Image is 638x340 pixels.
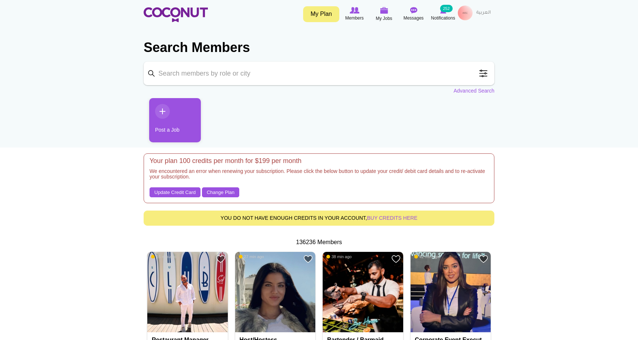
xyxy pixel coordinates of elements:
a: Advanced Search [453,87,494,94]
small: 252 [440,5,453,12]
h2: Search Members [144,39,494,56]
span: 27 min ago [239,254,264,259]
h5: We encountered an error when renewing your subscription. Please click the below button to update ... [150,169,488,184]
a: Add to Favourites [303,254,313,264]
img: My Jobs [380,7,388,14]
span: Members [345,14,364,22]
img: Messages [410,7,417,14]
h4: Your plan 100 credits per month for $199 per month [150,157,488,165]
li: 1 / 1 [144,98,195,148]
a: Add to Favourites [391,254,401,264]
a: Notifications Notifications 252 [428,6,458,22]
span: 38 min ago [326,254,351,259]
a: Post a Job [149,98,201,142]
a: My Jobs My Jobs [369,6,399,23]
a: Browse Members Members [340,6,369,22]
a: Update Credit Card [150,187,200,198]
span: 42 min ago [414,254,439,259]
div: 136236 Members [144,238,494,247]
img: Home [144,7,208,22]
img: Browse Members [350,7,359,14]
a: My Plan [303,6,339,22]
span: Messages [404,14,424,22]
a: العربية [473,6,494,20]
a: Messages Messages [399,6,428,22]
img: Notifications [440,7,446,14]
a: Add to Favourites [479,254,488,264]
span: 16 min ago [151,254,176,259]
a: Change Plan [202,187,239,198]
span: My Jobs [376,15,392,22]
a: Add to Favourites [216,254,225,264]
a: buy credits here [367,215,418,221]
input: Search members by role or city [144,62,494,85]
h5: You do not have enough credits in your account, [150,215,488,221]
span: Notifications [431,14,455,22]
